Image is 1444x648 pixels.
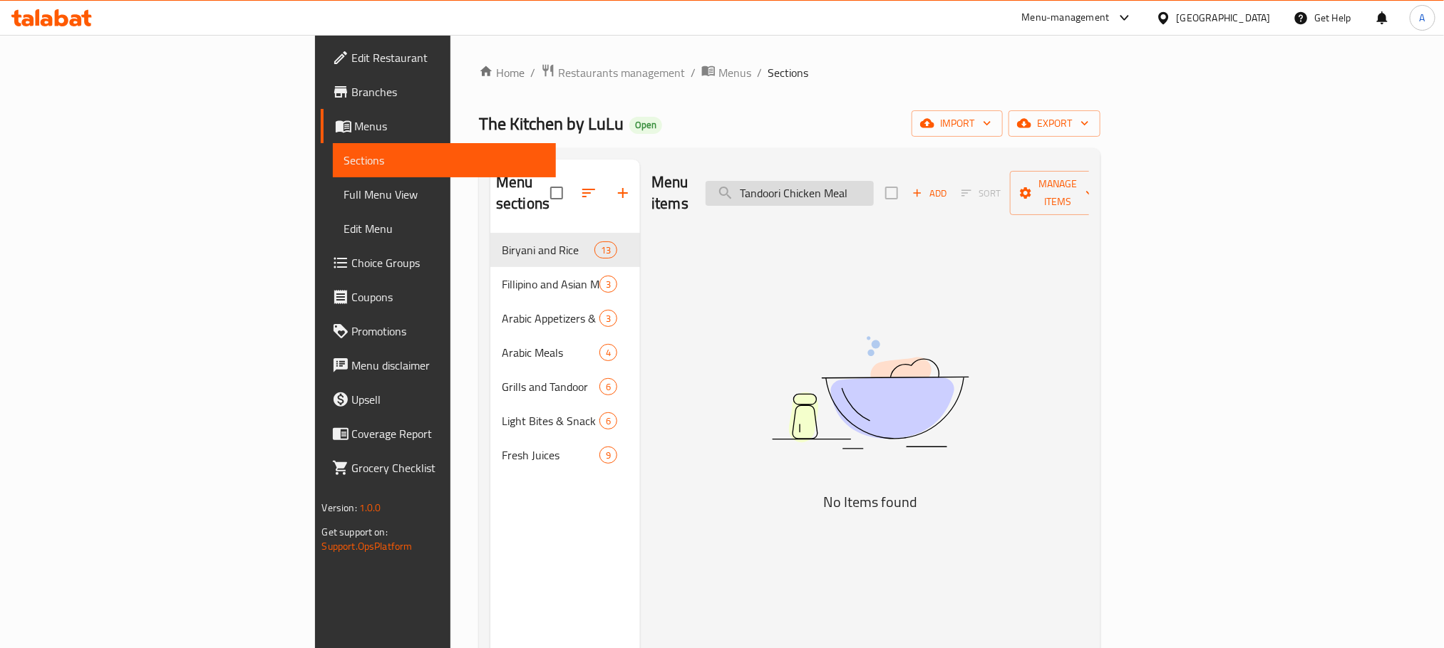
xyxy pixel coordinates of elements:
[321,280,556,314] a: Coupons
[322,523,388,541] span: Get support on:
[490,233,640,267] div: Biryani and Rice13
[479,63,1100,82] nav: breadcrumb
[1420,10,1425,26] span: A
[952,182,1010,204] span: Select section first
[757,64,762,81] li: /
[490,438,640,472] div: Fresh Juices9
[629,117,662,134] div: Open
[490,370,640,404] div: Grills and Tandoor6
[1022,9,1110,26] div: Menu-management
[344,220,545,237] span: Edit Menu
[558,64,685,81] span: Restaurants management
[333,211,556,246] a: Edit Menu
[490,267,640,301] div: Fillipino and Asian Meals3
[344,186,545,203] span: Full Menu View
[701,63,751,82] a: Menus
[502,310,599,327] span: Arabic Appetizers & Salads
[502,378,599,395] span: Grills and Tandoor
[502,412,599,429] span: Light Bites & Snack Sets
[600,312,617,325] span: 3
[599,378,617,395] div: items
[322,498,357,517] span: Version:
[352,357,545,374] span: Menu disclaimer
[600,380,617,394] span: 6
[359,498,381,517] span: 1.0.0
[1010,171,1105,215] button: Manage items
[502,344,599,361] span: Arabic Meals
[1009,110,1100,137] button: export
[907,182,952,204] span: Add item
[541,63,685,82] a: Restaurants management
[599,310,617,327] div: items
[321,109,556,143] a: Menus
[321,348,556,382] a: Menu disclaimer
[923,115,991,132] span: import
[629,119,662,131] span: Open
[352,49,545,66] span: Edit Restaurant
[352,391,545,408] span: Upsell
[692,491,1048,513] h5: No Items found
[1021,175,1094,211] span: Manage items
[321,314,556,348] a: Promotions
[600,278,617,291] span: 3
[352,254,545,271] span: Choice Groups
[352,288,545,305] span: Coupons
[352,425,545,442] span: Coverage Report
[606,176,640,210] button: Add section
[333,143,556,177] a: Sections
[502,276,599,293] span: Fillipino and Asian Meals
[490,335,640,370] div: Arabic Meals4
[599,344,617,361] div: items
[490,301,640,335] div: Arabic Appetizers & Salads3
[1177,10,1271,26] div: [GEOGRAPHIC_DATA]
[651,172,689,214] h2: Menu items
[321,417,556,451] a: Coverage Report
[691,64,696,81] li: /
[768,64,808,81] span: Sections
[706,181,874,206] input: search
[321,75,556,109] a: Branches
[599,412,617,429] div: items
[321,382,556,417] a: Upsell
[718,64,751,81] span: Menus
[321,451,556,485] a: Grocery Checklist
[542,178,572,208] span: Select all sections
[502,241,594,258] span: Biryani and Rice
[599,276,617,293] div: items
[910,185,949,202] span: Add
[907,182,952,204] button: Add
[490,227,640,478] nav: Menu sections
[352,459,545,476] span: Grocery Checklist
[321,41,556,75] a: Edit Restaurant
[352,83,545,100] span: Branches
[595,244,617,257] span: 13
[600,414,617,428] span: 6
[344,152,545,169] span: Sections
[352,323,545,340] span: Promotions
[355,117,545,135] span: Menus
[333,177,556,211] a: Full Menu View
[600,346,617,360] span: 4
[321,246,556,280] a: Choice Groups
[692,298,1048,487] img: dish.svg
[490,404,640,438] div: Light Bites & Snack Sets6
[1020,115,1089,132] span: export
[599,446,617,464] div: items
[502,446,599,464] span: Fresh Juices
[912,110,1003,137] button: import
[600,449,617,462] span: 9
[572,176,606,210] span: Sort sections
[594,241,617,258] div: items
[322,537,413,555] a: Support.OpsPlatform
